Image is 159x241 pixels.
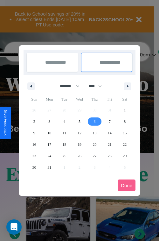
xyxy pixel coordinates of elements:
button: Done [118,180,135,191]
span: Sun [27,94,42,104]
button: 26 [72,150,87,162]
span: 10 [47,127,51,139]
span: 4 [64,116,66,127]
button: 16 [27,139,42,150]
span: 8 [124,116,126,127]
span: 21 [108,139,112,150]
span: Sat [117,94,132,104]
span: 27 [93,150,96,162]
span: 9 [33,127,35,139]
span: Tue [57,94,72,104]
span: 26 [78,150,81,162]
span: 28 [108,150,112,162]
span: 3 [48,116,50,127]
span: 30 [32,162,36,173]
span: Mon [42,94,57,104]
button: 2 [27,116,42,127]
span: 5 [79,116,80,127]
span: 19 [78,139,81,150]
button: 12 [72,127,87,139]
button: 1 [117,104,132,116]
button: 5 [72,116,87,127]
span: Thu [87,94,102,104]
button: 3 [42,116,57,127]
button: 25 [57,150,72,162]
button: 19 [72,139,87,150]
button: 15 [117,127,132,139]
span: 16 [32,139,36,150]
button: 4 [57,116,72,127]
span: 29 [123,150,127,162]
span: 7 [109,116,111,127]
span: 12 [78,127,81,139]
span: 13 [93,127,96,139]
span: 14 [108,127,112,139]
div: Give Feedback [3,110,8,136]
button: 11 [57,127,72,139]
span: 2 [33,116,35,127]
button: 29 [117,150,132,162]
button: 9 [27,127,42,139]
button: 28 [102,150,117,162]
span: 17 [47,139,51,150]
span: 24 [47,150,51,162]
button: 24 [42,150,57,162]
button: 22 [117,139,132,150]
button: 13 [87,127,102,139]
div: Open Intercom Messenger [6,219,22,235]
span: 6 [93,116,95,127]
button: 27 [87,150,102,162]
button: 17 [42,139,57,150]
span: 31 [47,162,51,173]
button: 23 [27,150,42,162]
button: 21 [102,139,117,150]
span: Wed [72,94,87,104]
button: 6 [87,116,102,127]
span: 15 [123,127,127,139]
span: 25 [63,150,66,162]
span: Fri [102,94,117,104]
button: 18 [57,139,72,150]
span: 18 [63,139,66,150]
button: 8 [117,116,132,127]
span: 1 [124,104,126,116]
button: 31 [42,162,57,173]
button: 30 [27,162,42,173]
button: 20 [87,139,102,150]
span: 20 [93,139,96,150]
button: 10 [42,127,57,139]
span: 22 [123,139,127,150]
button: 14 [102,127,117,139]
span: 11 [63,127,66,139]
span: 23 [32,150,36,162]
button: 7 [102,116,117,127]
